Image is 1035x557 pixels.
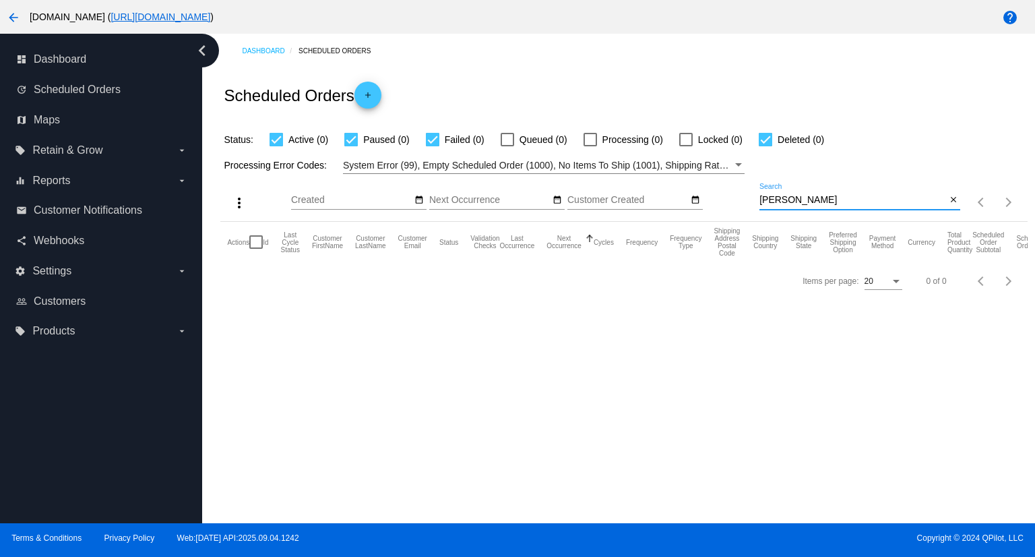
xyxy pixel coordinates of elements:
[439,238,458,246] button: Change sorting for Status
[11,533,82,543] a: Terms & Conditions
[224,134,253,145] span: Status:
[281,231,300,254] button: Change sorting for LastProcessingCycleId
[626,238,658,246] button: Change sorting for Frequency
[16,205,27,216] i: email
[398,235,427,250] button: Change sorting for CustomerEmail
[500,235,535,250] button: Change sorting for LastOccurrenceUtc
[242,40,299,61] a: Dashboard
[32,144,102,156] span: Retain & Grow
[177,145,187,156] i: arrow_drop_down
[5,9,22,26] mat-icon: arrow_back
[16,296,27,307] i: people_outline
[224,160,327,171] span: Processing Error Codes:
[16,200,187,221] a: email Customer Notifications
[32,175,70,187] span: Reports
[32,325,75,337] span: Products
[972,231,1004,254] button: Change sorting for Subtotal
[553,195,562,206] mat-icon: date_range
[16,235,27,246] i: share
[759,195,946,206] input: Search
[16,54,27,65] i: dashboard
[360,90,376,107] mat-icon: add
[177,266,187,276] i: arrow_drop_down
[263,238,268,246] button: Change sorting for Id
[1002,9,1018,26] mat-icon: help
[231,195,247,211] mat-icon: more_vert
[34,114,60,126] span: Maps
[691,195,700,206] mat-icon: date_range
[177,326,187,336] i: arrow_drop_down
[299,40,383,61] a: Scheduled Orders
[520,131,567,148] span: Queued (0)
[288,131,328,148] span: Active (0)
[949,195,958,206] mat-icon: close
[15,326,26,336] i: local_offer
[15,175,26,186] i: equalizer
[546,235,582,250] button: Change sorting for NextOccurrenceUtc
[15,145,26,156] i: local_offer
[16,49,187,70] a: dashboard Dashboard
[32,265,71,277] span: Settings
[602,131,663,148] span: Processing (0)
[865,276,873,286] span: 20
[829,231,857,254] button: Change sorting for PreferredShippingOption
[995,189,1022,216] button: Next page
[34,235,84,247] span: Webhooks
[355,235,386,250] button: Change sorting for CustomerLastName
[995,268,1022,295] button: Next page
[429,195,551,206] input: Next Occurrence
[698,131,743,148] span: Locked (0)
[177,175,187,186] i: arrow_drop_down
[947,222,972,262] mat-header-cell: Total Product Quantity
[714,227,740,257] button: Change sorting for ShippingPostcode
[30,11,214,22] span: [DOMAIN_NAME] ( )
[16,230,187,252] a: share Webhooks
[778,131,824,148] span: Deleted (0)
[968,189,995,216] button: Previous page
[16,79,187,100] a: update Scheduled Orders
[567,195,689,206] input: Customer Created
[15,266,26,276] i: settings
[946,194,960,208] button: Clear
[111,11,210,22] a: [URL][DOMAIN_NAME]
[16,109,187,131] a: map Maps
[803,276,858,286] div: Items per page:
[291,195,412,206] input: Created
[529,533,1024,543] span: Copyright © 2024 QPilot, LLC
[224,82,381,109] h2: Scheduled Orders
[191,40,213,61] i: chevron_left
[16,115,27,125] i: map
[34,53,86,65] span: Dashboard
[34,204,142,216] span: Customer Notifications
[343,157,745,174] mat-select: Filter by Processing Error Codes
[594,238,614,246] button: Change sorting for Cycles
[177,533,299,543] a: Web:[DATE] API:2025.09.04.1242
[312,235,343,250] button: Change sorting for CustomerFirstName
[104,533,155,543] a: Privacy Policy
[16,291,187,312] a: people_outline Customers
[363,131,409,148] span: Paused (0)
[968,268,995,295] button: Previous page
[865,277,902,287] mat-select: Items per page:
[16,84,27,95] i: update
[670,235,701,250] button: Change sorting for FrequencyType
[869,235,896,250] button: Change sorting for PaymentMethod.Type
[927,276,947,286] div: 0 of 0
[34,84,121,96] span: Scheduled Orders
[908,238,935,246] button: Change sorting for CurrencyIso
[470,222,499,262] mat-header-cell: Validation Checks
[445,131,484,148] span: Failed (0)
[414,195,424,206] mat-icon: date_range
[227,222,249,262] mat-header-cell: Actions
[752,235,778,250] button: Change sorting for ShippingCountry
[790,235,817,250] button: Change sorting for ShippingState
[34,295,86,307] span: Customers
